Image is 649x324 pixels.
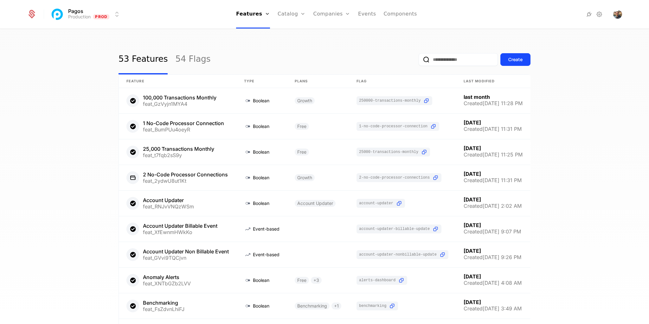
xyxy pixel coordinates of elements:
[613,10,622,19] img: Dmitry Yarashevich
[456,75,531,88] th: Last Modified
[508,56,523,63] div: Create
[68,9,83,14] span: Pagos
[50,7,65,22] img: Pagos
[287,75,349,88] th: Plans
[236,75,287,88] th: Type
[595,10,603,18] a: Settings
[349,75,456,88] th: Flag
[68,14,91,20] div: Production
[500,53,530,66] button: Create
[119,75,236,88] th: Feature
[175,45,210,74] a: 54 Flags
[52,7,121,21] button: Select environment
[119,45,168,74] a: 53 Features
[613,10,622,19] button: Open user button
[93,14,109,19] span: Prod
[585,10,593,18] a: Integrations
